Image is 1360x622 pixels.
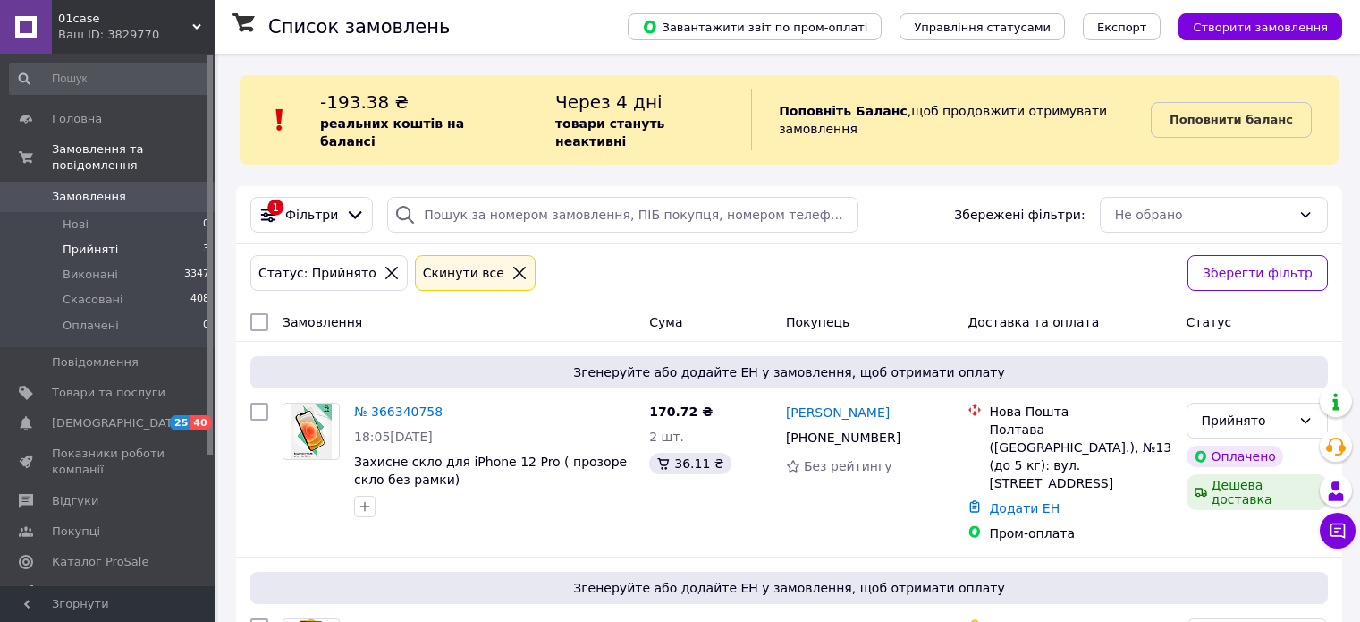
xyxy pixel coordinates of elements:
[258,579,1321,597] span: Згенеруйте або додайте ЕН у замовлення, щоб отримати оплату
[255,263,380,283] div: Статус: Прийнято
[63,267,118,283] span: Виконані
[63,242,118,258] span: Прийняті
[419,263,508,283] div: Cкинути все
[9,63,211,95] input: Пошук
[285,206,338,224] span: Фільтри
[283,403,340,460] a: Фото товару
[989,403,1171,421] div: Нова Пошта
[268,16,450,38] h1: Список замовлень
[642,19,867,35] span: Завантажити звіт по пром-оплаті
[320,116,464,149] b: реальних коштів на балансі
[52,524,100,540] span: Покупці
[266,107,293,133] img: :exclamation:
[1083,13,1161,40] button: Експорт
[1202,411,1291,430] div: Прийнято
[320,91,409,113] span: -193.38 ₴
[52,415,184,431] span: [DEMOGRAPHIC_DATA]
[1178,13,1342,40] button: Створити замовлення
[58,11,192,27] span: 01case
[354,455,627,487] a: Захисне скло для iPhone 12 Pro ( прозоре скло без рамки)
[203,318,209,334] span: 0
[52,354,139,371] span: Повідомлення
[52,446,165,478] span: Показники роботи компанії
[779,104,908,118] b: Поповніть Баланс
[52,554,148,570] span: Каталог ProSale
[649,315,682,329] span: Cума
[1187,255,1328,291] button: Зберегти фільтр
[751,89,1151,150] div: , щоб продовжити отримувати замовлення
[354,405,443,419] a: № 366340758
[649,405,713,419] span: 170.72 ₴
[1187,446,1283,467] div: Оплачено
[1151,102,1312,138] a: Поповнити баланс
[52,584,114,601] span: Аналітика
[1320,513,1356,549] button: Чат з покупцем
[387,197,858,233] input: Пошук за номером замовлення, ПІБ покупця, номером телефону, Email, номером накладної
[203,242,209,258] span: 3
[63,292,123,308] span: Скасовані
[52,141,215,174] span: Замовлення та повідомлення
[914,21,1051,34] span: Управління статусами
[58,27,215,43] div: Ваш ID: 3829770
[354,430,433,444] span: 18:05[DATE]
[63,217,89,233] span: Нові
[1187,474,1328,510] div: Дешева доставка
[283,315,362,329] span: Замовлення
[1115,205,1291,225] div: Не обрано
[555,91,663,113] span: Через 4 дні
[1097,21,1147,34] span: Експорт
[1203,263,1313,283] span: Зберегти фільтр
[1193,21,1328,34] span: Створити замовлення
[190,415,211,430] span: 40
[555,116,664,149] b: товари стануть неактивні
[649,453,731,474] div: 36.11 ₴
[258,363,1321,381] span: Згенеруйте або додайте ЕН у замовлення, щоб отримати оплату
[967,315,1099,329] span: Доставка та оплата
[190,292,209,308] span: 408
[954,206,1085,224] span: Збережені фільтри:
[786,315,849,329] span: Покупець
[989,501,1060,515] a: Додати ЕН
[786,404,890,422] a: [PERSON_NAME]
[170,415,190,430] span: 25
[184,267,209,283] span: 3347
[52,493,98,509] span: Відгуки
[649,430,684,444] span: 2 шт.
[52,111,102,127] span: Головна
[989,421,1171,492] div: Полтава ([GEOGRAPHIC_DATA].), №13 (до 5 кг): вул. [STREET_ADDRESS]
[1170,113,1293,126] b: Поповнити баланс
[63,318,119,334] span: Оплачені
[628,13,882,40] button: Завантажити звіт по пром-оплаті
[782,425,904,450] div: [PHONE_NUMBER]
[1161,19,1342,33] a: Створити замовлення
[989,524,1171,542] div: Пром-оплата
[291,404,333,459] img: Фото товару
[900,13,1065,40] button: Управління статусами
[203,217,209,233] span: 0
[1187,315,1232,329] span: Статус
[52,385,165,401] span: Товари та послуги
[804,459,892,473] span: Без рейтингу
[52,189,126,205] span: Замовлення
